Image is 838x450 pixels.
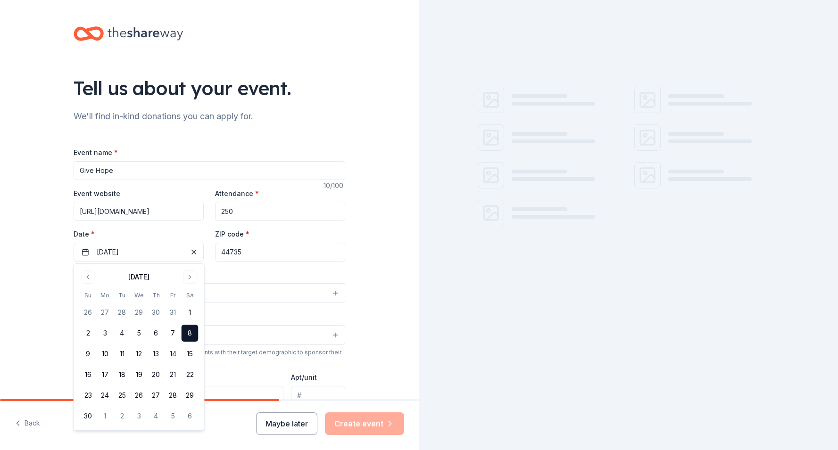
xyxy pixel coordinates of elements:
label: Date [74,229,204,239]
button: 30 [80,408,97,425]
th: Thursday [148,290,165,300]
button: 9 [80,345,97,362]
button: 27 [148,387,165,404]
button: 11 [114,345,131,362]
button: 20 [148,366,165,383]
button: 15 [182,345,199,362]
button: 2 [80,325,97,342]
button: 4 [148,408,165,425]
button: 12 [131,345,148,362]
button: [DATE] [74,243,204,262]
button: 8 [182,325,199,342]
div: We use this information to help brands find events with their target demographic to sponsor their... [74,349,345,364]
label: Attendance [215,189,259,198]
button: 28 [165,387,182,404]
button: 14 [165,345,182,362]
button: 2 [114,408,131,425]
button: Select [74,325,345,345]
button: 13 [148,345,165,362]
button: 30 [148,304,165,321]
button: 7 [165,325,182,342]
button: 21 [165,366,182,383]
button: 28 [114,304,131,321]
label: Apt/unit [291,373,317,382]
button: 29 [182,387,199,404]
button: 17 [97,366,114,383]
button: 1 [97,408,114,425]
div: [DATE] [128,271,149,283]
th: Friday [165,290,182,300]
button: 25 [114,387,131,404]
button: 6 [148,325,165,342]
div: 10 /100 [324,180,345,191]
button: 23 [80,387,97,404]
button: 3 [97,325,114,342]
button: Go to next month [183,270,197,284]
button: Select [74,283,345,303]
div: We'll find in-kind donations you can apply for. [74,109,345,124]
input: # [291,386,345,405]
button: Maybe later [256,412,317,435]
button: 26 [80,304,97,321]
div: Tell us about your event. [74,75,345,101]
th: Wednesday [131,290,148,300]
button: 4 [114,325,131,342]
label: Event website [74,189,120,198]
button: Back [15,414,40,434]
button: 10 [97,345,114,362]
button: Go to previous month [82,270,95,284]
button: 3 [131,408,148,425]
button: 22 [182,366,199,383]
input: Spring Fundraiser [74,161,345,180]
button: 27 [97,304,114,321]
input: 20 [215,202,345,221]
th: Sunday [80,290,97,300]
button: 18 [114,366,131,383]
button: 5 [165,408,182,425]
button: 6 [182,408,199,425]
input: 12345 (U.S. only) [215,243,345,262]
button: 19 [131,366,148,383]
button: 26 [131,387,148,404]
button: 24 [97,387,114,404]
button: 5 [131,325,148,342]
th: Monday [97,290,114,300]
label: Event name [74,148,118,157]
label: ZIP code [215,229,249,239]
button: 1 [182,304,199,321]
th: Tuesday [114,290,131,300]
button: 31 [165,304,182,321]
button: 29 [131,304,148,321]
th: Saturday [182,290,199,300]
input: https://www... [74,202,204,221]
button: 16 [80,366,97,383]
